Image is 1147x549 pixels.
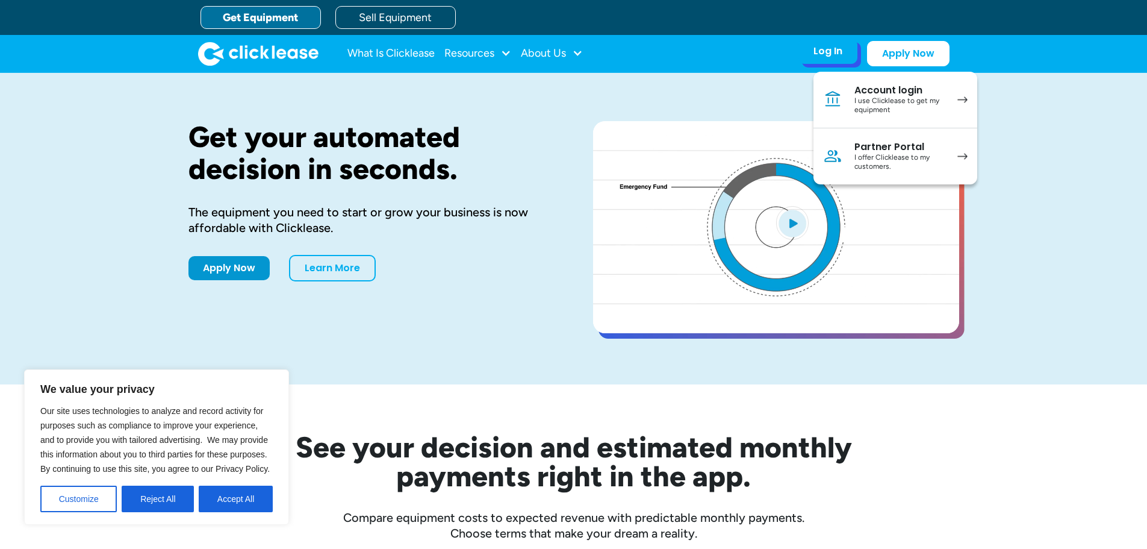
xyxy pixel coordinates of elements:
[813,72,977,128] a: Account loginI use Clicklease to get my equipment
[24,369,289,525] div: We value your privacy
[40,406,270,474] span: Our site uses technologies to analyze and record activity for purposes such as compliance to impr...
[289,255,376,281] a: Learn More
[813,45,842,57] div: Log In
[198,42,319,66] a: home
[813,72,977,184] nav: Log In
[188,204,555,236] div: The equipment you need to start or grow your business is now affordable with Clicklease.
[521,42,583,66] div: About Us
[854,153,945,172] div: I offer Clicklease to my customers.
[813,128,977,184] a: Partner PortalI offer Clicklease to my customers.
[188,121,555,185] h1: Get your automated decision in seconds.
[444,42,511,66] div: Resources
[854,84,945,96] div: Account login
[957,153,968,160] img: arrow
[854,141,945,153] div: Partner Portal
[957,96,968,103] img: arrow
[776,206,809,240] img: Blue play button logo on a light blue circular background
[335,6,456,29] a: Sell Equipment
[347,42,435,66] a: What Is Clicklease
[854,96,945,115] div: I use Clicklease to get my equipment
[40,382,273,397] p: We value your privacy
[199,486,273,512] button: Accept All
[200,6,321,29] a: Get Equipment
[188,256,270,280] a: Apply Now
[823,90,842,109] img: Bank icon
[823,146,842,166] img: Person icon
[198,42,319,66] img: Clicklease logo
[237,433,911,491] h2: See your decision and estimated monthly payments right in the app.
[188,510,959,541] div: Compare equipment costs to expected revenue with predictable monthly payments. Choose terms that ...
[122,486,194,512] button: Reject All
[40,486,117,512] button: Customize
[867,41,950,66] a: Apply Now
[593,121,959,333] a: open lightbox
